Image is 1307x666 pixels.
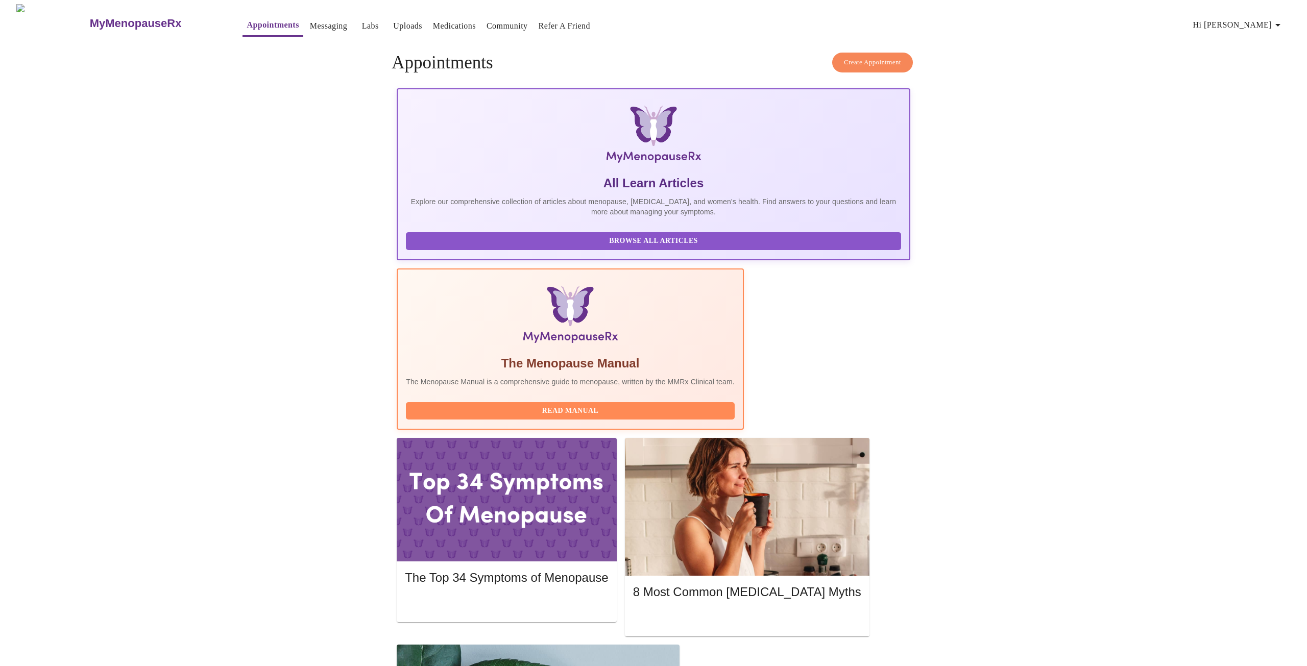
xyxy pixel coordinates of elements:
button: Messaging [306,16,351,36]
h5: The Menopause Manual [406,355,735,372]
button: Read More [633,609,861,627]
h5: The Top 34 Symptoms of Menopause [405,570,608,586]
button: Refer a Friend [535,16,595,36]
a: Read Manual [406,406,737,414]
span: Read Manual [416,405,724,417]
span: Hi [PERSON_NAME] [1193,18,1284,32]
span: Browse All Articles [416,235,891,248]
button: Browse All Articles [406,232,901,250]
button: Uploads [389,16,426,36]
a: Appointments [247,18,299,32]
a: Read More [405,599,611,608]
a: Medications [433,19,476,33]
button: Read Manual [406,402,735,420]
a: Labs [362,19,379,33]
button: Labs [354,16,386,36]
p: The Menopause Manual is a comprehensive guide to menopause, written by the MMRx Clinical team. [406,377,735,387]
h5: 8 Most Common [MEDICAL_DATA] Myths [633,584,861,600]
span: Create Appointment [844,57,901,68]
img: MyMenopauseRx Logo [16,4,88,42]
a: Messaging [310,19,347,33]
h3: MyMenopauseRx [90,17,182,30]
a: Refer a Friend [539,19,591,33]
p: Explore our comprehensive collection of articles about menopause, [MEDICAL_DATA], and women's hea... [406,196,901,217]
h4: Appointments [392,53,915,73]
a: Community [487,19,528,33]
button: Create Appointment [832,53,913,72]
a: Read More [633,613,864,622]
button: Hi [PERSON_NAME] [1189,15,1288,35]
img: Menopause Manual [458,286,682,347]
span: Read More [415,598,598,611]
button: Read More [405,596,608,613]
button: Medications [429,16,480,36]
span: Read More [643,612,851,625]
button: Appointments [243,15,303,37]
h5: All Learn Articles [406,175,901,191]
button: Community [482,16,532,36]
a: MyMenopauseRx [88,6,222,41]
img: MyMenopauseRx Logo [483,106,824,167]
a: Browse All Articles [406,236,904,244]
a: Uploads [393,19,422,33]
